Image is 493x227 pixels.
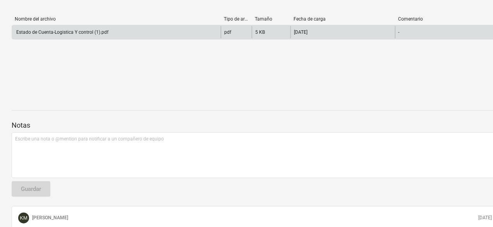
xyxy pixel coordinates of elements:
div: Nombre del archivo [15,16,218,22]
div: kristin morales [18,213,29,224]
div: [DATE] [294,29,307,35]
p: [PERSON_NAME] [32,215,68,221]
span: KM [20,215,27,221]
div: Estado de Cuenta-Logistica Y control (1).pdf [15,29,108,35]
div: 5 KB [255,29,265,35]
div: Fecha de carga [294,16,392,22]
div: - [399,29,400,35]
div: Tipo de archivo [224,16,249,22]
div: Tamaño [255,16,287,22]
div: pdf [224,29,231,35]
